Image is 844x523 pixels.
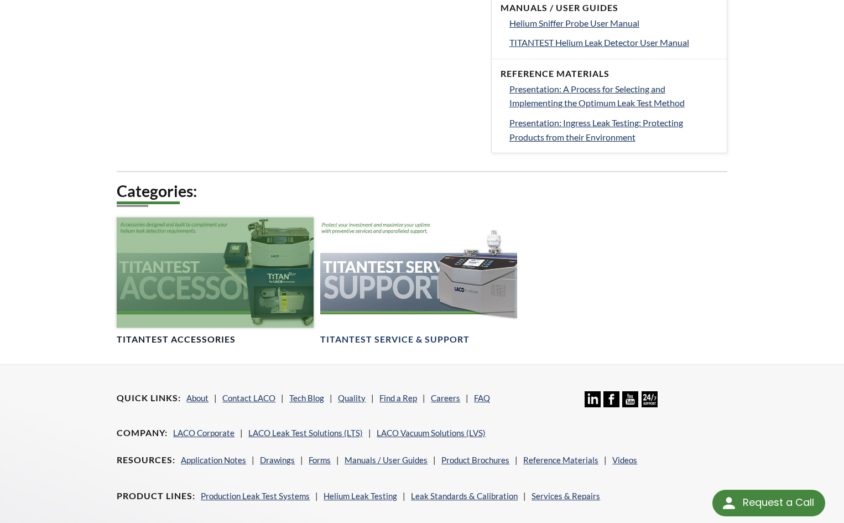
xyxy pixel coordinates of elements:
[509,35,718,50] a: TITANTEST Helium Leak Detector User Manual
[117,334,236,345] h4: TITANTEST ACCESSORIES
[117,427,168,439] h4: Company
[509,82,718,110] a: Presentation: A Process for Selecting and Implementing the Optimum Leak Test Method
[411,491,518,501] a: Leak Standards & Calibration
[345,455,428,465] a: Manuals / User Guides
[642,399,658,409] a: 24/7 Support
[260,455,295,465] a: Drawings
[712,490,825,516] div: Request a Call
[117,181,727,201] h2: Categories:
[289,393,324,403] a: Tech Blog
[612,455,637,465] a: Videos
[320,334,470,345] h4: TITANTEST Service & Support
[186,393,209,403] a: About
[320,218,517,346] a: TITANTEST Service & Support headerTITANTEST Service & Support
[509,18,639,28] span: Helium Sniffer Probe User Manual
[509,84,685,108] span: Presentation: A Process for Selecting and Implementing the Optimum Leak Test Method
[509,16,718,30] a: Helium Sniffer Probe User Manual
[222,393,275,403] a: Contact LACO
[501,2,718,14] h4: Manuals / User Guides
[338,393,366,403] a: Quality
[509,117,683,142] span: Presentation: Ingress Leak Testing: Protecting Products from their Environment
[117,392,181,404] h4: Quick Links
[173,428,235,438] a: LACO Corporate
[181,455,246,465] a: Application Notes
[377,428,486,438] a: LACO Vacuum Solutions (LVS)
[720,494,738,512] img: round button
[743,490,814,515] div: Request a Call
[642,391,658,407] img: 24/7 Support Icon
[509,116,718,144] a: Presentation: Ingress Leak Testing: Protecting Products from their Environment
[248,428,363,438] a: LACO Leak Test Solutions (LTS)
[441,455,509,465] a: Product Brochures
[532,491,600,501] a: Services & Repairs
[201,491,310,501] a: Production Leak Test Systems
[117,454,175,466] h4: Resources
[379,393,417,403] a: Find a Rep
[117,218,314,346] a: TITANTEST Accessories headerTITANTEST ACCESSORIES
[509,37,689,48] span: TITANTEST Helium Leak Detector User Manual
[431,393,460,403] a: Careers
[501,68,718,80] h4: Reference Materials
[309,455,331,465] a: Forms
[523,455,598,465] a: Reference Materials
[324,491,397,501] a: Helium Leak Testing
[117,490,195,502] h4: Product Lines
[474,393,490,403] a: FAQ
